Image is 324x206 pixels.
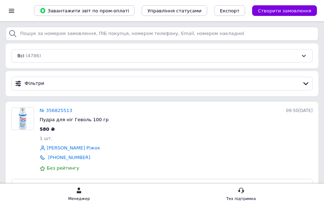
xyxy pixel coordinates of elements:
[6,27,318,41] input: Пошук за номером замовлення, ПІБ покупця, номером телефону, Email, номером накладної
[40,7,129,14] span: Завантажити звіт по пром-оплаті
[245,8,317,13] a: Створити замовлення
[11,107,34,130] a: Фото товару
[226,195,256,202] div: Тех підтримка
[40,136,52,141] span: 1 шт.
[12,108,34,130] img: Фото товару
[40,108,72,113] a: № 356825513
[47,145,100,152] a: [PERSON_NAME] Ріжок
[47,165,79,171] span: Без рейтингу
[17,182,298,189] div: Прийнято
[258,8,311,13] span: Створити замовлення
[142,5,207,16] button: Управління статусами
[286,108,313,113] span: 09:50[DATE]
[68,195,90,202] div: Менеджер
[34,5,135,16] button: Завантажити звіт по пром-оплаті
[48,155,90,160] a: [PHONE_NUMBER]
[214,5,245,16] button: Експорт
[40,126,55,132] span: 580 ₴
[25,80,300,87] span: Фільтри
[40,117,109,122] span: Пудра для ніг Геволь 100 гр
[252,5,317,16] button: Створити замовлення
[220,8,240,13] span: Експорт
[147,8,201,13] span: Управління статусами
